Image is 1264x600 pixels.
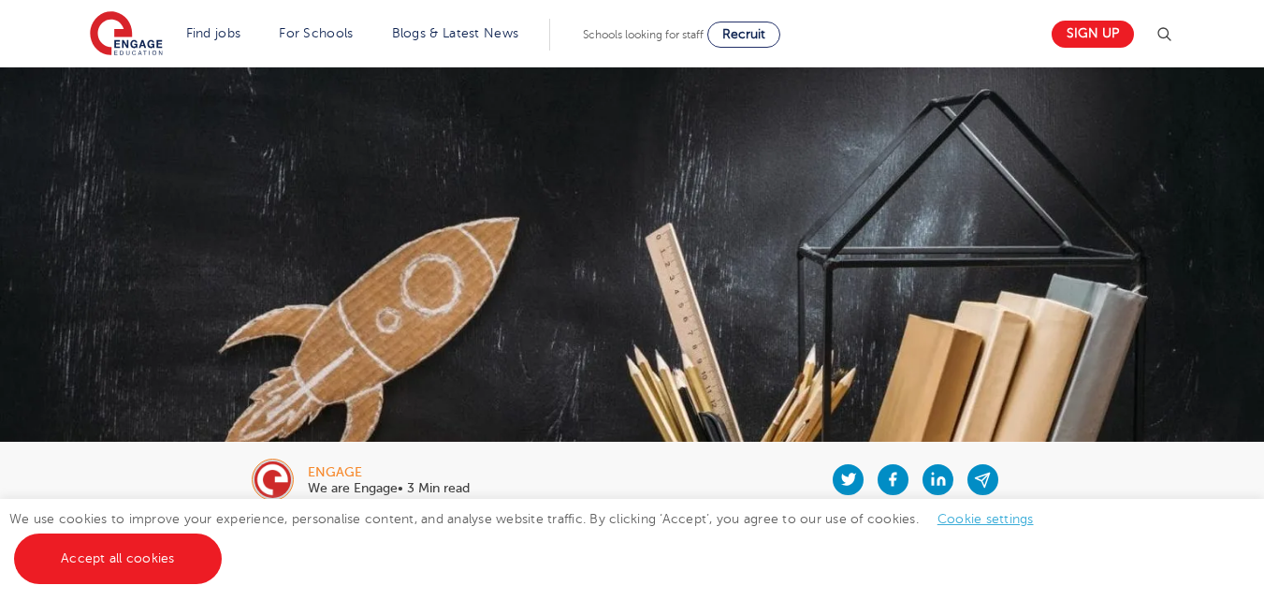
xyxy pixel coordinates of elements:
[937,512,1034,526] a: Cookie settings
[308,466,470,479] div: engage
[279,26,353,40] a: For Schools
[583,28,704,41] span: Schools looking for staff
[308,482,470,495] p: We are Engage• 3 Min read
[9,512,1053,565] span: We use cookies to improve your experience, personalise content, and analyse website traffic. By c...
[722,27,765,41] span: Recruit
[1052,21,1134,48] a: Sign up
[392,26,519,40] a: Blogs & Latest News
[90,11,163,58] img: Engage Education
[707,22,780,48] a: Recruit
[186,26,241,40] a: Find jobs
[14,534,222,584] a: Accept all cookies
